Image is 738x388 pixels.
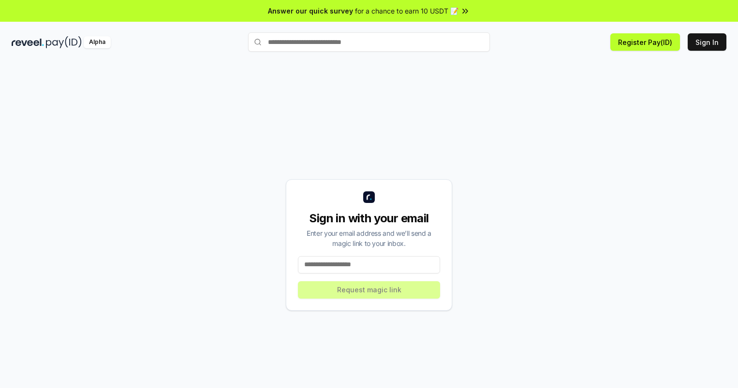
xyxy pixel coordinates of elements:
div: Sign in with your email [298,211,440,226]
button: Sign In [688,33,726,51]
img: pay_id [46,36,82,48]
div: Enter your email address and we’ll send a magic link to your inbox. [298,228,440,248]
span: Answer our quick survey [268,6,353,16]
span: for a chance to earn 10 USDT 📝 [355,6,458,16]
img: reveel_dark [12,36,44,48]
button: Register Pay(ID) [610,33,680,51]
img: logo_small [363,191,375,203]
div: Alpha [84,36,111,48]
